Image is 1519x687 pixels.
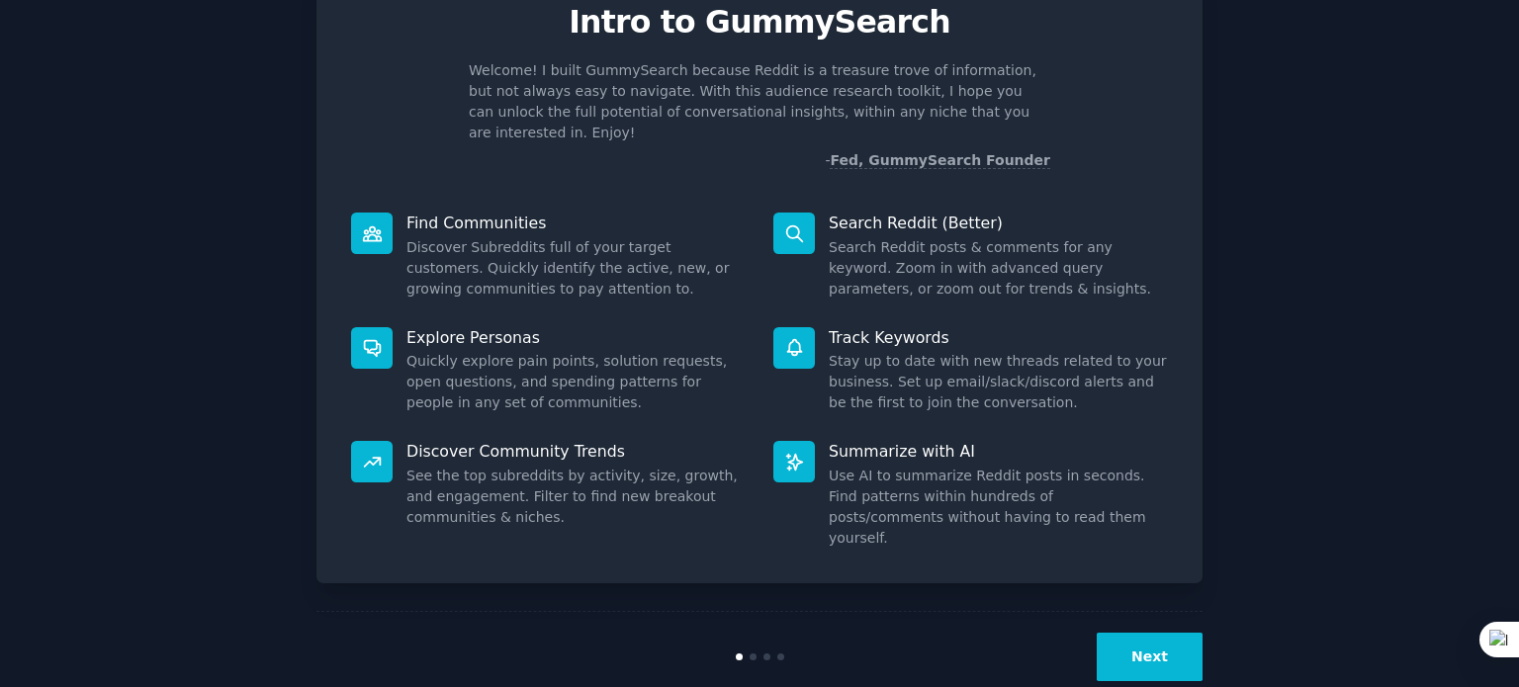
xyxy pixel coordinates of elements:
[337,5,1182,40] p: Intro to GummySearch
[1097,633,1203,681] button: Next
[829,237,1168,300] dd: Search Reddit posts & comments for any keyword. Zoom in with advanced query parameters, or zoom o...
[829,327,1168,348] p: Track Keywords
[830,152,1050,169] a: Fed, GummySearch Founder
[406,466,746,528] dd: See the top subreddits by activity, size, growth, and engagement. Filter to find new breakout com...
[406,441,746,462] p: Discover Community Trends
[469,60,1050,143] p: Welcome! I built GummySearch because Reddit is a treasure trove of information, but not always ea...
[829,213,1168,233] p: Search Reddit (Better)
[829,441,1168,462] p: Summarize with AI
[406,237,746,300] dd: Discover Subreddits full of your target customers. Quickly identify the active, new, or growing c...
[829,466,1168,549] dd: Use AI to summarize Reddit posts in seconds. Find patterns within hundreds of posts/comments with...
[829,351,1168,413] dd: Stay up to date with new threads related to your business. Set up email/slack/discord alerts and ...
[406,351,746,413] dd: Quickly explore pain points, solution requests, open questions, and spending patterns for people ...
[406,327,746,348] p: Explore Personas
[825,150,1050,171] div: -
[406,213,746,233] p: Find Communities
